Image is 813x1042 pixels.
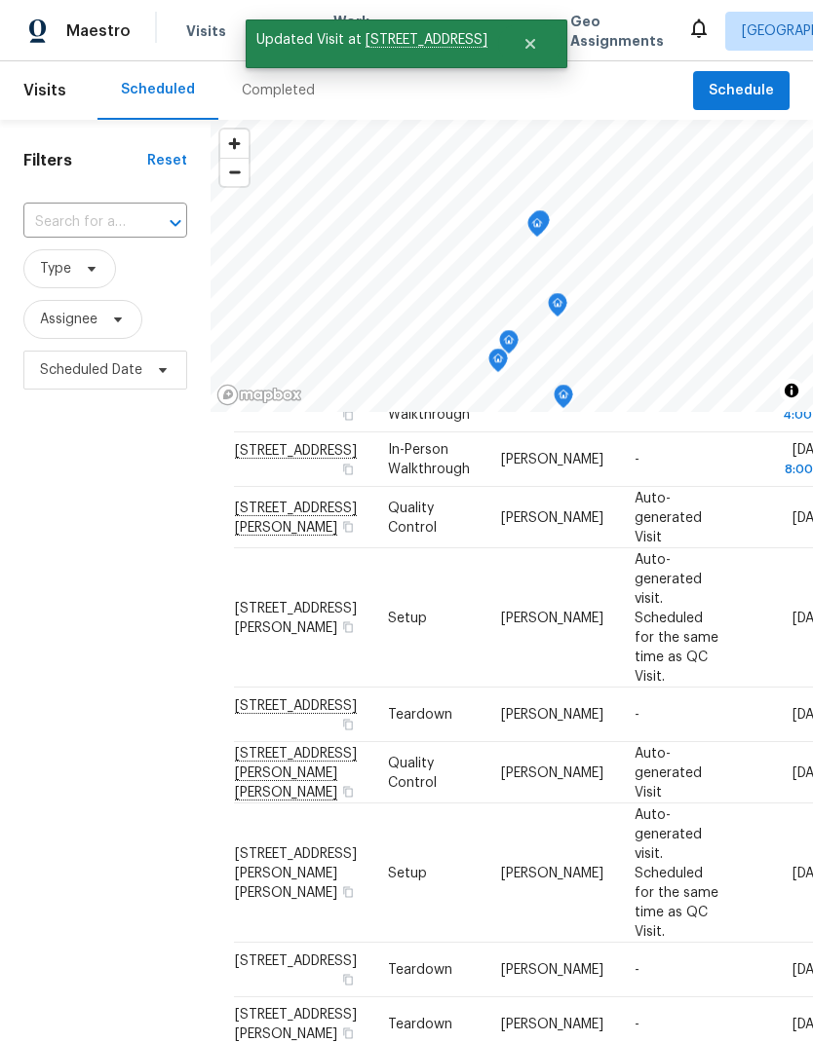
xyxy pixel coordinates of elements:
[635,1018,639,1031] span: -
[570,12,664,51] span: Geo Assignments
[388,443,470,476] span: In-Person Walkthrough
[530,210,550,241] div: Map marker
[40,259,71,279] span: Type
[501,963,603,977] span: [PERSON_NAME]
[501,866,603,879] span: [PERSON_NAME]
[162,209,189,237] button: Open
[339,517,357,535] button: Copy Address
[235,1008,357,1041] span: [STREET_ADDRESS][PERSON_NAME]
[23,69,66,112] span: Visits
[635,746,702,799] span: Auto-generated Visit
[23,151,147,170] h1: Filters
[339,782,357,800] button: Copy Address
[635,708,639,722] span: -
[635,807,718,938] span: Auto-generated visit. Scheduled for the same time as QC Visit.
[339,617,357,635] button: Copy Address
[786,380,797,401] span: Toggle attribution
[388,389,470,422] span: In-Person Walkthrough
[242,81,315,100] div: Completed
[635,398,639,412] span: -
[235,954,357,968] span: [STREET_ADDRESS]
[388,708,452,722] span: Teardown
[388,1018,452,1031] span: Teardown
[339,461,357,478] button: Copy Address
[548,293,567,323] div: Map marker
[235,601,357,634] span: [STREET_ADDRESS][PERSON_NAME]
[339,716,357,733] button: Copy Address
[121,80,195,99] div: Scheduled
[501,398,603,412] span: [PERSON_NAME]
[635,453,639,466] span: -
[388,611,427,624] span: Setup
[693,71,790,111] button: Schedule
[235,846,357,899] span: [STREET_ADDRESS][PERSON_NAME][PERSON_NAME]
[554,385,573,415] div: Map marker
[40,360,142,380] span: Scheduled Date
[501,765,603,779] span: [PERSON_NAME]
[333,12,383,51] span: Work Orders
[498,24,562,63] button: Close
[388,963,452,977] span: Teardown
[527,213,547,243] div: Map marker
[635,963,639,977] span: -
[40,310,97,329] span: Assignee
[501,510,603,524] span: [PERSON_NAME]
[147,151,187,170] div: Reset
[635,552,718,683] span: Auto-generated visit. Scheduled for the same time as QC Visit.
[23,207,133,238] input: Search for an address...
[339,406,357,424] button: Copy Address
[388,501,437,534] span: Quality Control
[488,349,508,379] div: Map marker
[186,21,226,41] span: Visits
[216,384,302,406] a: Mapbox homepage
[501,708,603,722] span: [PERSON_NAME]
[220,130,249,158] button: Zoom in
[339,1024,357,1042] button: Copy Address
[66,21,131,41] span: Maestro
[339,971,357,988] button: Copy Address
[499,330,519,360] div: Map marker
[780,379,803,402] button: Toggle attribution
[635,491,702,543] span: Auto-generated Visit
[388,756,437,789] span: Quality Control
[501,453,603,466] span: [PERSON_NAME]
[388,866,427,879] span: Setup
[501,1018,603,1031] span: [PERSON_NAME]
[709,79,774,103] span: Schedule
[501,611,603,624] span: [PERSON_NAME]
[339,882,357,900] button: Copy Address
[220,158,249,186] button: Zoom out
[220,159,249,186] span: Zoom out
[246,19,498,60] span: Updated Visit at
